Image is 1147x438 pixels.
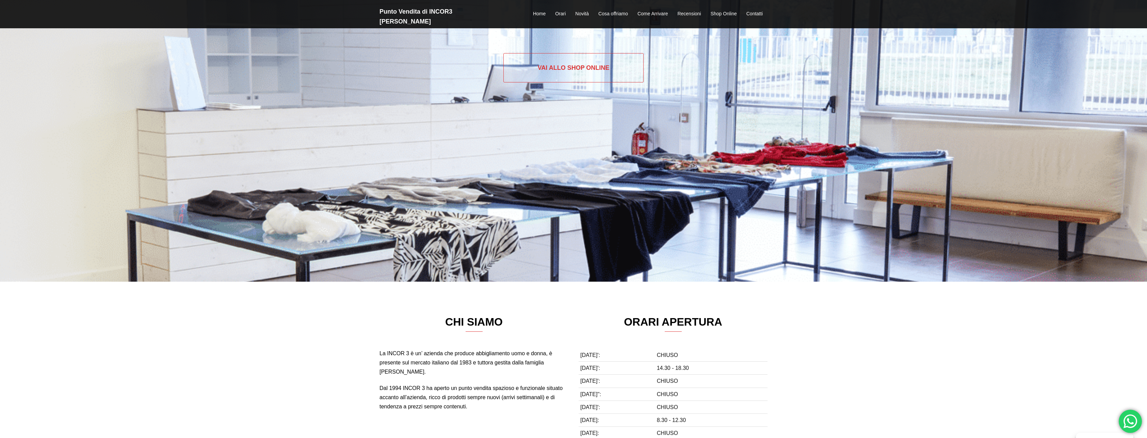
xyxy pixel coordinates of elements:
p: Dal 1994 INCOR 3 ha aperto un punto vendita spazioso e funzionale situato accanto all’azienda, ri... [379,384,568,411]
div: 'Hai [1119,410,1142,433]
h2: Punto Vendita di INCOR3 [PERSON_NAME] [379,7,502,27]
td: [DATE]': [579,375,655,388]
a: Orari [555,10,566,18]
td: 14.30 - 18.30 [655,362,768,375]
a: Novità [575,10,589,18]
p: La INCOR 3 è un’ azienda che produce abbigliamento uomo e donna, è presente sul mercato italiano ... [379,349,568,377]
a: Contatti [746,10,763,18]
td: CHIUSO [655,401,768,413]
td: CHIUSO [655,349,768,362]
td: [DATE]'': [579,388,655,401]
td: CHIUSO [655,375,768,388]
td: [DATE]': [579,349,655,362]
td: [DATE]': [579,362,655,375]
a: Cosa offriamo [598,10,628,18]
a: Vai allo SHOP ONLINE [503,53,644,82]
td: [DATE]': [579,401,655,413]
td: CHIUSO [655,388,768,401]
h3: CHI SIAMO [379,316,568,332]
h3: ORARI APERTURA [579,316,768,332]
a: Home [533,10,546,18]
a: Come Arrivare [637,10,668,18]
td: 8.30 - 12.30 [655,413,768,426]
td: [DATE]: [579,413,655,426]
a: Recensioni [677,10,701,18]
a: Shop Online [711,10,737,18]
